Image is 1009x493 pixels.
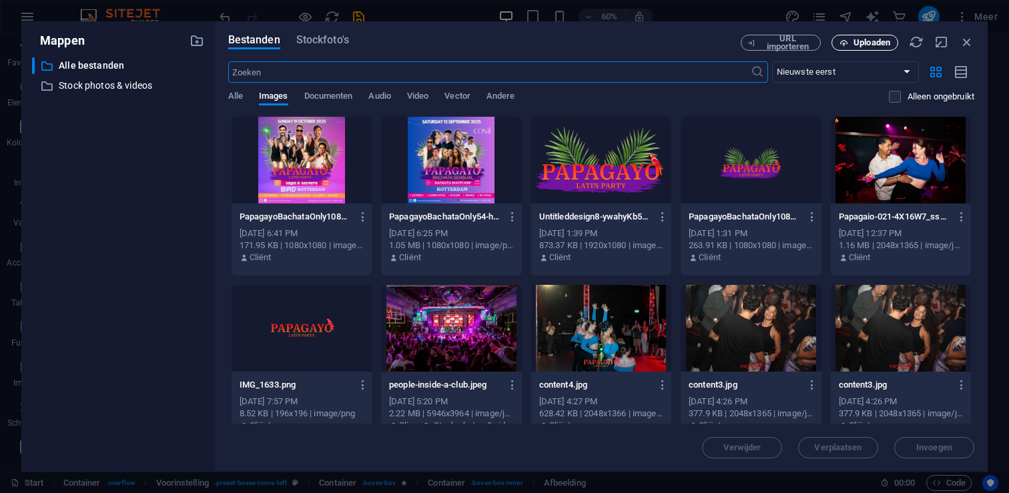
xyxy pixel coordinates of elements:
[839,396,963,408] div: [DATE] 4:26 PM
[250,252,272,264] p: Cliënt
[486,88,515,107] span: Andere
[831,35,898,51] button: Uploaden
[849,252,871,264] p: Cliënt
[407,88,428,107] span: Video
[539,379,651,391] p: content4.jpg
[960,35,974,49] i: Sluiten
[32,57,35,74] div: ​
[399,252,421,264] p: Cliënt
[240,239,364,252] div: 171.95 KB | 1080x1080 | image/jpeg
[240,227,364,239] div: [DATE] 6:41 PM
[399,420,420,432] p: Cliënt
[909,35,924,49] i: Opnieuw laden
[389,420,513,432] div: Door: Cliënt | Map: Stock photos & videos
[444,88,470,107] span: Vector
[296,32,349,48] span: Stockfoto's
[389,379,501,391] p: people-inside-a-club.jpeg
[908,91,974,103] p: Laat alleen bestanden zien die nog niet op de website worden gebruikt. Bestanden die tijdens deze...
[549,420,571,432] p: Cliënt
[839,211,951,223] p: Papagaio-021-4X16W7_ssB6tnlcrqD7ppA.jpg
[32,77,204,94] div: Stock photos & videos
[539,211,651,223] p: Untitleddesign8-ywahyKb5Zd2J7ceE1WMlZQ.png
[741,35,821,51] button: URL importeren
[240,396,364,408] div: [DATE] 7:57 PM
[240,408,364,420] div: 8.52 KB | 196x196 | image/png
[240,211,352,223] p: PapagayoBachataOnly1080x1080px2-XUOCtW5E0Lkkk_9syHBGMA.jpg
[434,420,514,432] p: Stock photos & videos
[699,420,721,432] p: Cliënt
[368,88,390,107] span: Audio
[389,239,513,252] div: 1.05 MB | 1080x1080 | image/png
[190,33,204,48] i: Nieuwe map aanmaken
[934,35,949,49] i: Minimaliseren
[689,396,813,408] div: [DATE] 4:26 PM
[250,420,272,432] p: Cliënt
[689,239,813,252] div: 263.91 KB | 1080x1080 | image/png
[549,252,571,264] p: Cliënt
[389,408,513,420] div: 2.22 MB | 5946x3964 | image/jpeg
[59,58,180,73] p: Alle bestanden
[839,239,963,252] div: 1.16 MB | 2048x1365 | image/jpeg
[259,88,288,107] span: Images
[689,211,801,223] p: PapagayoBachataOnly1080x1080px2-xohfu5KhF6OYXjYeJSaj0A.png
[539,227,663,239] div: [DATE] 1:39 PM
[839,227,963,239] div: [DATE] 12:37 PM
[839,379,951,391] p: content3.jpg
[689,227,813,239] div: [DATE] 1:31 PM
[304,88,353,107] span: Documenten
[389,396,513,408] div: [DATE] 5:20 PM
[539,239,663,252] div: 873.37 KB | 1920x1080 | image/png
[849,420,871,432] p: Cliënt
[699,252,721,264] p: Cliënt
[689,408,813,420] div: 377.9 KB | 2048x1365 | image/jpeg
[228,61,751,83] input: Zoeken
[240,379,352,391] p: IMG_1633.png
[539,396,663,408] div: [DATE] 4:27 PM
[689,379,801,391] p: content3.jpg
[854,39,890,47] span: Uploaden
[761,35,815,51] span: URL importeren
[389,211,501,223] p: PapagayoBachataOnly54-hIMOz9Y9Yw2B0s1olEfxmg.png
[539,408,663,420] div: 628.42 KB | 2048x1366 | image/jpeg
[228,32,280,48] span: Bestanden
[32,32,85,49] p: Mappen
[228,88,243,107] span: Alle
[59,78,180,93] p: Stock photos & videos
[839,408,963,420] div: 377.9 KB | 2048x1365 | image/jpeg
[389,227,513,239] div: [DATE] 6:25 PM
